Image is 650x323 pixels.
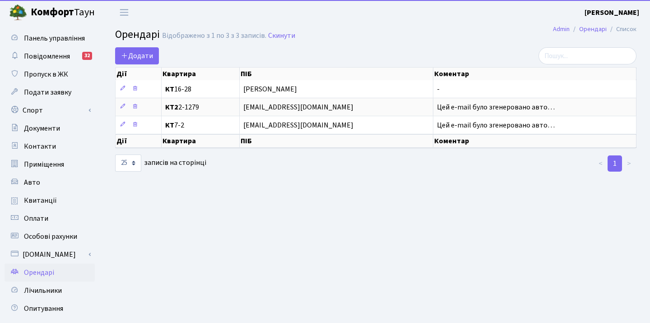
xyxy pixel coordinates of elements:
span: [PERSON_NAME] [243,86,429,93]
b: [PERSON_NAME] [585,8,639,18]
span: - [437,84,440,94]
th: Квартира [162,134,240,148]
span: Цей e-mail було згенеровано авто… [437,120,555,130]
a: Документи [5,119,95,137]
a: Авто [5,173,95,191]
span: 16-28 [165,86,236,93]
div: Відображено з 1 по 3 з 3 записів. [162,32,266,40]
span: Документи [24,123,60,133]
a: Пропуск в ЖК [5,65,95,83]
a: Орендарі [579,24,607,34]
b: КТ2 [165,102,178,112]
a: [PERSON_NAME] [585,7,639,18]
span: Додати [121,51,153,61]
label: записів на сторінці [115,155,206,172]
a: Лічильники [5,282,95,300]
th: Коментар [433,134,636,148]
input: Пошук... [539,47,636,64]
select: записів на сторінці [115,155,141,172]
a: Подати заявку [5,83,95,101]
a: Спорт [5,101,95,119]
a: Оплати [5,209,95,227]
th: ПІБ [240,134,433,148]
th: Коментар [433,68,636,80]
a: Орендарі [5,264,95,282]
a: [DOMAIN_NAME] [5,246,95,264]
a: Панель управління [5,29,95,47]
span: Лічильники [24,286,62,296]
span: Контакти [24,141,56,151]
span: Квитанції [24,196,57,205]
a: Опитування [5,300,95,318]
span: Панель управління [24,33,85,43]
span: Подати заявку [24,87,71,97]
b: Комфорт [31,5,74,19]
th: Квартира [162,68,240,80]
span: Пропуск в ЖК [24,69,68,79]
span: Оплати [24,214,48,223]
span: [EMAIL_ADDRESS][DOMAIN_NAME] [243,122,429,129]
a: Admin [553,24,570,34]
span: [EMAIL_ADDRESS][DOMAIN_NAME] [243,104,429,111]
th: Дії [116,68,162,80]
b: КТ [165,120,174,130]
a: Приміщення [5,155,95,173]
span: Цей e-mail було згенеровано авто… [437,102,555,112]
span: Опитування [24,304,63,314]
img: logo.png [9,4,27,22]
span: 7-2 [165,122,236,129]
div: 32 [82,52,92,60]
a: 1 [608,155,622,172]
span: Приміщення [24,159,64,169]
a: Квитанції [5,191,95,209]
li: Список [607,24,636,34]
a: Контакти [5,137,95,155]
th: ПІБ [240,68,433,80]
span: 2-1279 [165,104,236,111]
span: Повідомлення [24,51,70,61]
span: Орендарі [24,268,54,278]
a: Особові рахунки [5,227,95,246]
button: Переключити навігацію [113,5,135,20]
a: Додати [115,47,159,64]
span: Авто [24,177,40,187]
span: Таун [31,5,95,20]
th: Дії [116,134,162,148]
a: Повідомлення32 [5,47,95,65]
a: Скинути [268,32,295,40]
nav: breadcrumb [539,20,650,39]
span: Особові рахунки [24,232,77,241]
span: Орендарі [115,27,160,42]
b: КТ [165,84,174,94]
